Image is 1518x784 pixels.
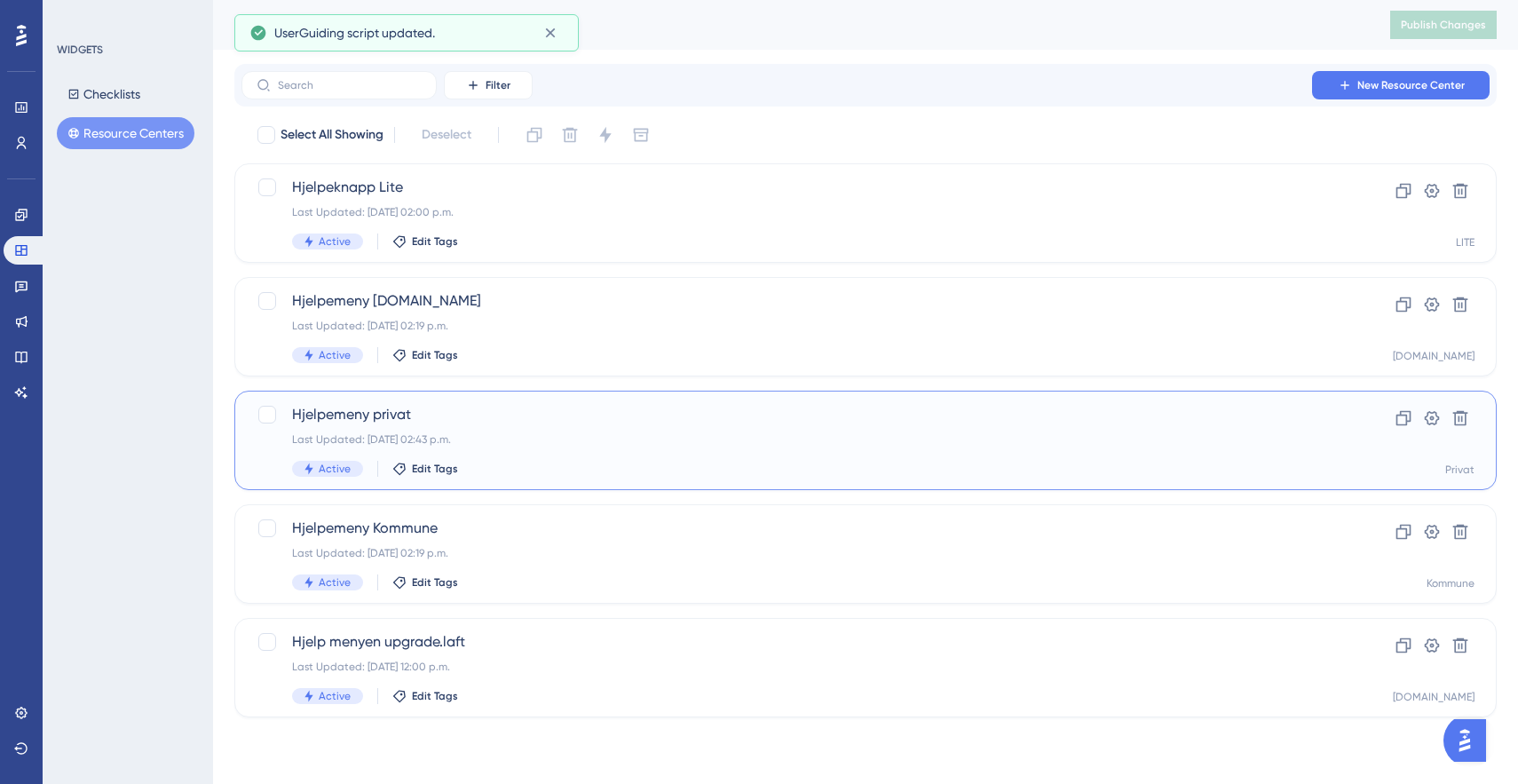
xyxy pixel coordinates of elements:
div: Resource Centers [234,12,1346,37]
span: Active [319,575,351,590]
button: Edit Tags [392,462,458,476]
button: Filter [444,71,533,99]
span: Edit Tags [412,234,458,249]
span: Deselect [422,124,471,146]
span: Hjelpemeny privat [292,404,1297,425]
span: Hjelpemeny [DOMAIN_NAME] [292,290,1297,312]
span: Edit Tags [412,575,458,590]
button: Resource Centers [57,117,194,149]
span: UserGuiding script updated. [274,22,435,44]
span: Active [319,689,351,703]
div: Last Updated: [DATE] 02:19 p.m. [292,546,1297,560]
div: Last Updated: [DATE] 02:00 p.m. [292,205,1297,219]
div: [DOMAIN_NAME] [1393,349,1475,363]
div: WIDGETS [57,43,103,57]
div: Last Updated: [DATE] 12:00 p.m. [292,660,1297,674]
button: Edit Tags [392,348,458,362]
button: Publish Changes [1390,11,1497,39]
span: New Resource Center [1357,78,1465,92]
div: [DOMAIN_NAME] [1393,690,1475,704]
span: Edit Tags [412,348,458,362]
button: Edit Tags [392,234,458,249]
span: Edit Tags [412,462,458,476]
div: Kommune [1427,576,1475,590]
button: Checklists [57,78,151,110]
button: Edit Tags [392,689,458,703]
span: Active [319,462,351,476]
span: Select All Showing [281,124,383,146]
iframe: UserGuiding AI Assistant Launcher [1443,714,1497,767]
button: New Resource Center [1312,71,1490,99]
span: Hjelp menyen upgrade.laft [292,631,1297,653]
div: Last Updated: [DATE] 02:43 p.m. [292,432,1297,447]
span: Active [319,234,351,249]
span: Hjelpemeny Kommune [292,518,1297,539]
input: Search [278,79,422,91]
span: Hjelpeknapp Lite [292,177,1297,198]
button: Edit Tags [392,575,458,590]
div: Last Updated: [DATE] 02:19 p.m. [292,319,1297,333]
span: Active [319,348,351,362]
span: Edit Tags [412,689,458,703]
span: Publish Changes [1401,18,1486,32]
div: Privat [1445,463,1475,477]
span: Filter [486,78,510,92]
div: LITE [1456,235,1475,249]
button: Deselect [406,119,487,151]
